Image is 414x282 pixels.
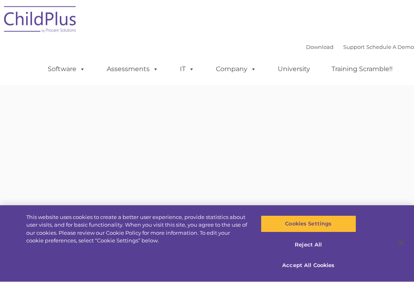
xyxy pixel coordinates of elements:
a: Software [40,61,93,77]
div: This website uses cookies to create a better user experience, provide statistics about user visit... [26,213,248,245]
button: Reject All [261,236,356,253]
a: Assessments [99,61,167,77]
button: Accept All Cookies [261,257,356,274]
a: Support [343,44,365,50]
a: Training Scramble!! [323,61,401,77]
font: | [306,44,414,50]
a: Schedule A Demo [366,44,414,50]
a: Download [306,44,334,50]
a: Company [208,61,264,77]
a: University [270,61,318,77]
a: IT [172,61,203,77]
button: Close [392,234,410,252]
button: Cookies Settings [261,215,356,232]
